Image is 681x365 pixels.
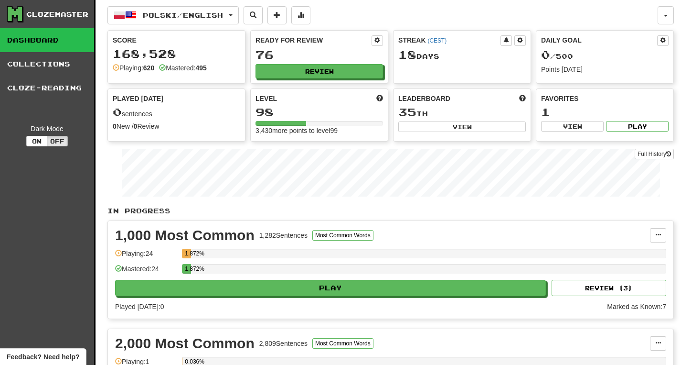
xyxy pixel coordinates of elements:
div: th [398,106,526,119]
button: View [398,122,526,132]
div: sentences [113,106,240,119]
div: Mastered: [159,63,207,73]
div: 1.872% [185,249,191,258]
span: Polski / English [143,11,223,19]
p: In Progress [107,206,674,216]
button: On [26,136,47,146]
div: 1,282 Sentences [259,231,308,240]
div: 1 [541,106,669,118]
div: Day s [398,49,526,61]
button: Add sentence to collection [267,6,287,24]
button: Search sentences [244,6,263,24]
div: Favorites [541,94,669,103]
div: 2,000 Most Common [115,336,255,351]
button: Play [115,280,546,296]
div: 1,000 Most Common [115,228,255,243]
button: More stats [291,6,310,24]
span: Leaderboard [398,94,450,103]
div: Score [113,35,240,45]
div: Dark Mode [7,124,87,133]
div: 3,430 more points to level 99 [255,126,383,135]
div: Ready for Review [255,35,372,45]
div: Clozemaster [26,10,88,19]
div: Daily Goal [541,35,657,46]
span: 18 [398,48,416,61]
div: New / Review [113,122,240,131]
div: Points [DATE] [541,65,669,74]
strong: 0 [134,122,138,130]
button: Most Common Words [312,338,373,349]
div: 76 [255,49,383,61]
span: 35 [398,105,416,119]
div: 1.872% [185,264,191,274]
div: Mastered: 24 [115,264,177,280]
span: 0 [113,105,122,119]
button: Review (3) [552,280,666,296]
button: Most Common Words [312,230,373,241]
strong: 495 [195,64,206,72]
div: Streak [398,35,500,45]
div: Marked as Known: 7 [607,302,666,311]
div: Playing: 24 [115,249,177,265]
span: Played [DATE]: 0 [115,303,164,310]
div: Playing: [113,63,154,73]
span: Level [255,94,277,103]
button: Off [47,136,68,146]
span: This week in points, UTC [519,94,526,103]
button: Polski/English [107,6,239,24]
span: 0 [541,48,550,61]
span: Score more points to level up [376,94,383,103]
button: View [541,121,604,132]
span: Open feedback widget [7,352,79,362]
a: Full History [635,149,674,159]
div: 2,809 Sentences [259,339,308,348]
div: 98 [255,106,383,118]
button: Review [255,64,383,78]
a: (CEST) [427,37,447,44]
span: / 500 [541,52,573,60]
strong: 620 [143,64,154,72]
button: Play [606,121,669,132]
div: 168,528 [113,48,240,60]
span: Played [DATE] [113,94,163,103]
strong: 0 [113,122,117,130]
